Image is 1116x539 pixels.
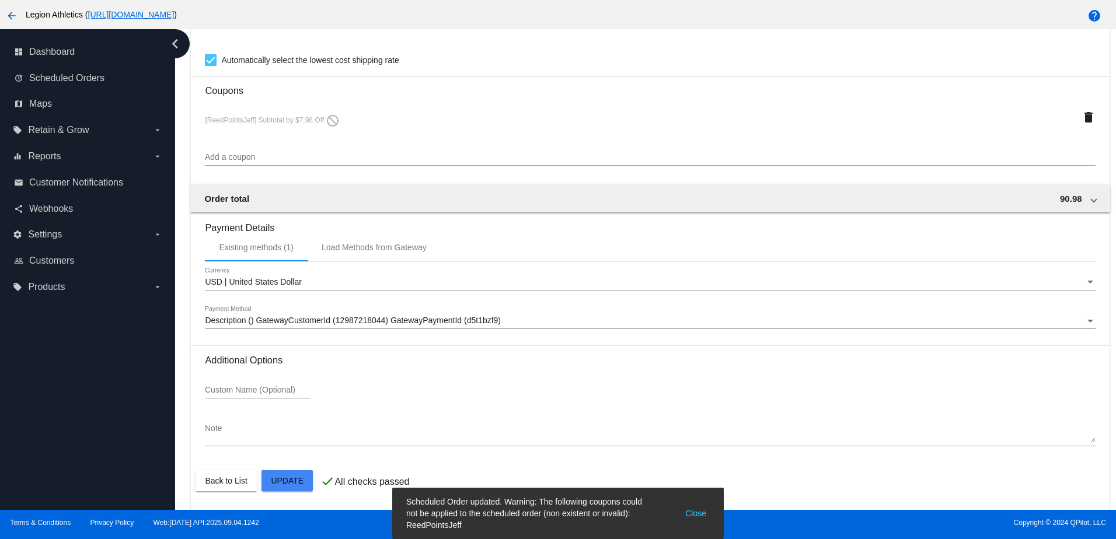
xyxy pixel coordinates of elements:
[682,496,710,531] button: Close
[166,34,184,53] i: chevron_left
[154,519,259,527] a: Web:[DATE] API:2025.09.04.1242
[205,277,301,286] span: USD | United States Dollar
[14,173,162,192] a: email Customer Notifications
[88,10,175,19] a: [URL][DOMAIN_NAME]
[14,256,23,265] i: people_outline
[219,243,294,252] div: Existing methods (1)
[29,73,104,83] span: Scheduled Orders
[14,73,23,83] i: update
[1082,110,1096,124] mat-icon: delete
[29,177,123,188] span: Customer Notifications
[13,152,22,161] i: equalizer
[153,230,162,239] i: arrow_drop_down
[14,204,23,213] i: share
[205,76,1095,96] h3: Coupons
[5,9,19,23] mat-icon: arrow_back
[14,251,162,270] a: people_outline Customers
[1087,9,1101,23] mat-icon: help
[28,125,89,135] span: Retain & Grow
[13,125,22,135] i: local_offer
[153,152,162,161] i: arrow_drop_down
[14,99,23,108] i: map
[568,519,1106,527] span: Copyright © 2024 QPilot, LLC
[14,47,23,57] i: dashboard
[13,230,22,239] i: settings
[196,470,256,491] button: Back to List
[28,151,61,162] span: Reports
[322,243,427,252] div: Load Methods from Gateway
[406,496,710,531] simple-snack-bar: Scheduled Order updated. Warning: The following coupons could not be applied to the scheduled ord...
[205,116,340,124] span: [ReedPointsJeff] Subtotal by $7.98 Off
[320,474,334,488] mat-icon: check
[271,476,304,485] span: Update
[1060,194,1082,204] span: 90.98
[205,278,1095,287] mat-select: Currency
[205,316,501,325] span: Description () GatewayCustomerId (12987218044) GatewayPaymentId (d5t1bzf9)
[14,94,162,113] a: map Maps
[90,519,134,527] a: Privacy Policy
[205,386,310,395] input: Custom Name (Optional)
[205,476,247,485] span: Back to List
[334,477,409,487] p: All checks passed
[205,316,1095,325] mat-select: Payment Method
[29,99,52,109] span: Maps
[28,229,62,240] span: Settings
[204,194,249,204] span: Order total
[14,199,162,218] a: share Webhooks
[205,213,1095,233] h3: Payment Details
[205,355,1095,366] h3: Additional Options
[13,282,22,292] i: local_offer
[326,114,340,128] mat-icon: do_not_disturb
[205,153,1095,162] input: Add a coupon
[14,178,23,187] i: email
[153,125,162,135] i: arrow_drop_down
[29,204,73,214] span: Webhooks
[10,519,71,527] a: Terms & Conditions
[221,53,399,67] span: Automatically select the lowest cost shipping rate
[29,47,75,57] span: Dashboard
[28,282,65,292] span: Products
[14,69,162,87] a: update Scheduled Orders
[29,256,74,266] span: Customers
[14,43,162,61] a: dashboard Dashboard
[261,470,313,491] button: Update
[153,282,162,292] i: arrow_drop_down
[26,10,177,19] span: Legion Athletics ( )
[190,184,1110,212] mat-expansion-panel-header: Order total 90.98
